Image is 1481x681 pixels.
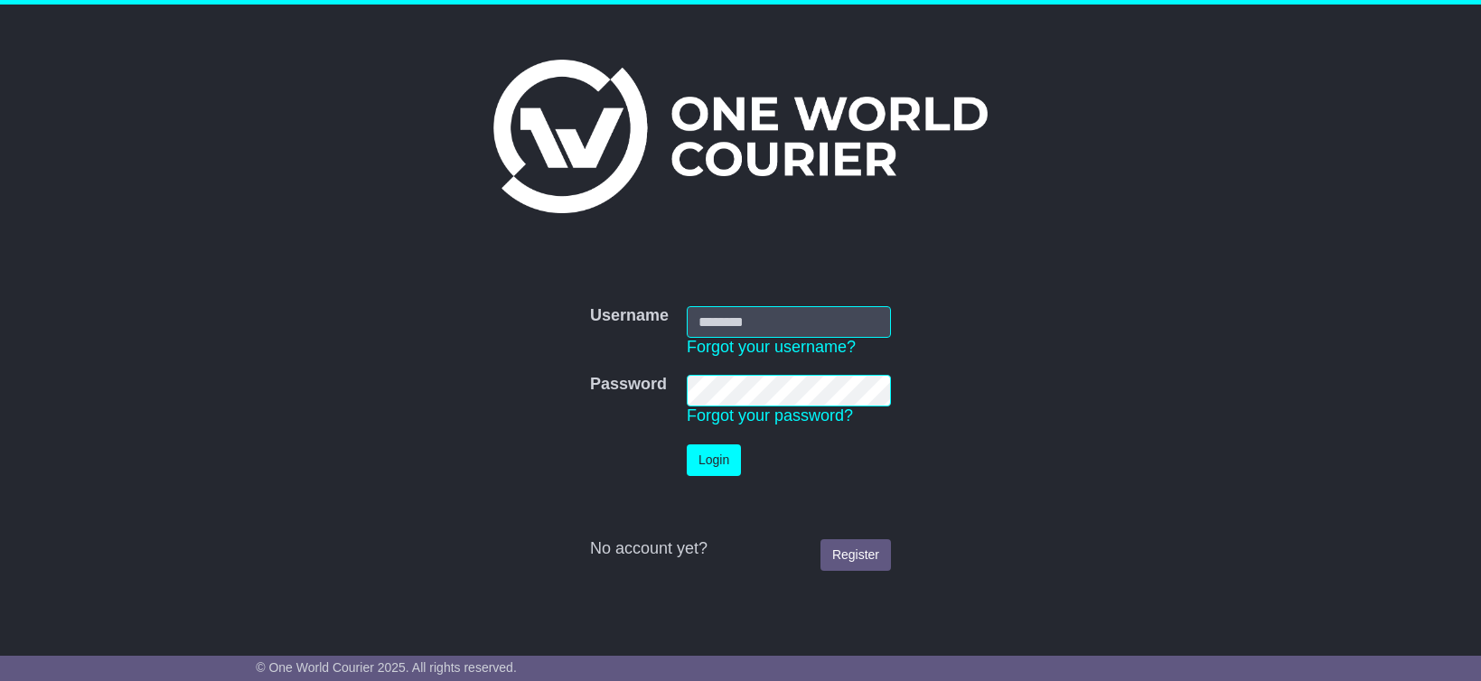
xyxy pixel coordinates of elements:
[687,406,853,424] a: Forgot your password?
[590,539,891,559] div: No account yet?
[493,60,987,213] img: One World
[687,338,856,356] a: Forgot your username?
[256,660,517,675] span: © One World Courier 2025. All rights reserved.
[687,444,741,476] button: Login
[590,306,669,326] label: Username
[590,375,667,395] label: Password
[820,539,891,571] a: Register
